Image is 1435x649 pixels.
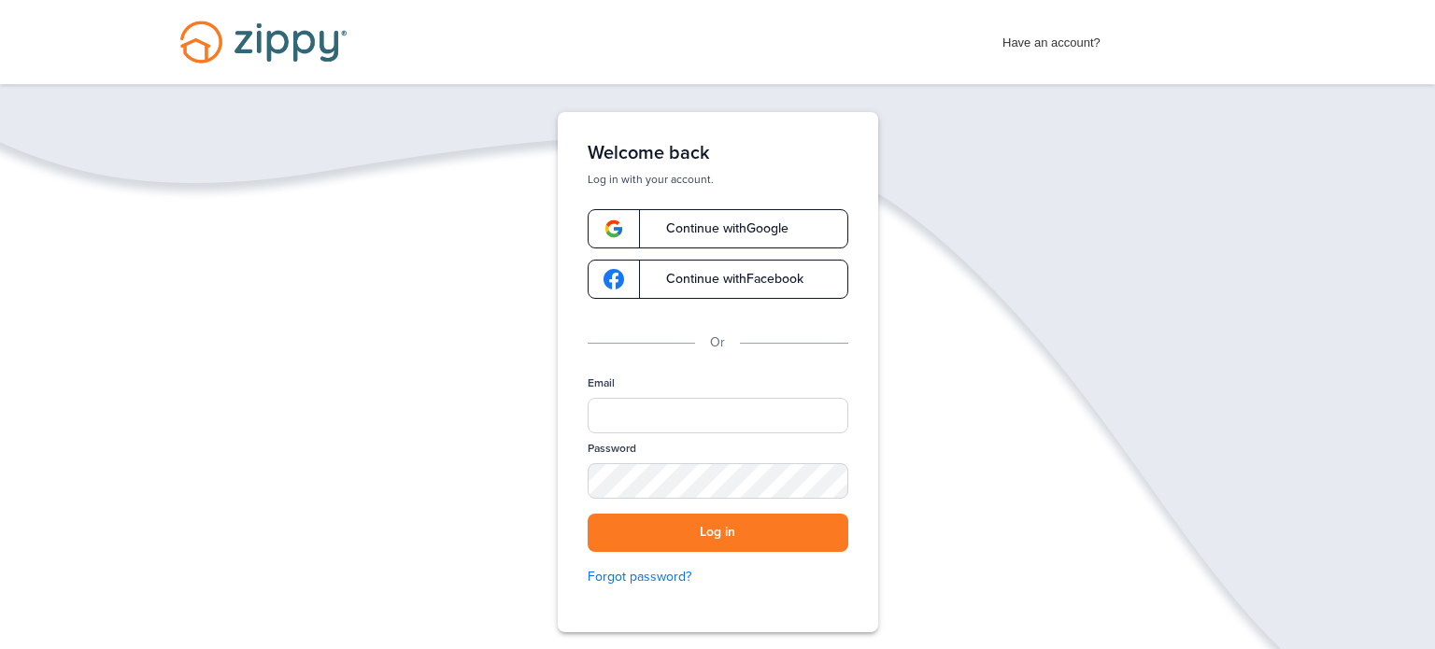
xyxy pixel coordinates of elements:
[588,375,615,391] label: Email
[588,463,848,499] input: Password
[647,222,789,235] span: Continue with Google
[588,398,848,433] input: Email
[1002,23,1101,53] span: Have an account?
[604,219,624,239] img: google-logo
[647,273,803,286] span: Continue with Facebook
[710,332,725,353] p: Or
[588,567,848,587] a: Forgot password?
[588,514,848,552] button: Log in
[588,209,848,248] a: google-logoContinue withGoogle
[588,142,848,164] h1: Welcome back
[588,172,848,187] p: Log in with your account.
[604,269,624,289] img: google-logo
[588,441,636,457] label: Password
[588,260,848,299] a: google-logoContinue withFacebook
